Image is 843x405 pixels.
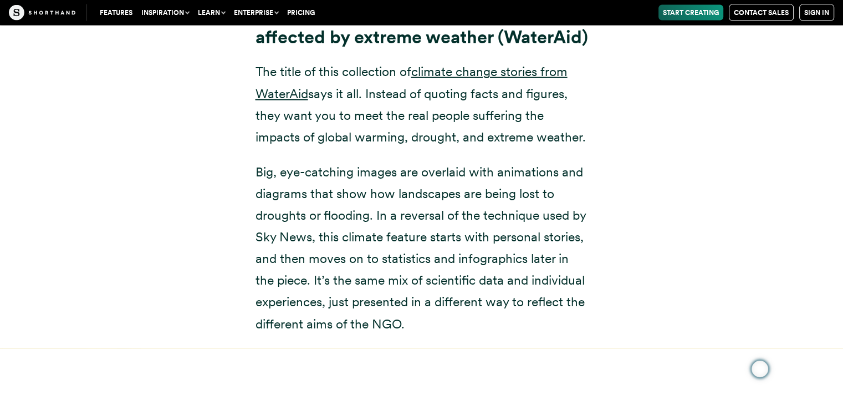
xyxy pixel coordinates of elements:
[95,5,137,21] a: Features
[256,61,588,148] p: The title of this collection of says it all. Instead of quoting facts and figures, they want you ...
[9,5,75,21] img: The Craft
[256,161,588,335] p: Big, eye-catching images are overlaid with animations and diagrams that show how landscapes are b...
[137,5,193,21] button: Inspiration
[283,5,319,21] a: Pricing
[256,64,568,101] a: climate change stories from WaterAid
[256,4,588,48] strong: Climate stories: meet the people affected by extreme weather (WaterAid)
[193,5,229,21] button: Learn
[799,4,834,21] a: Sign in
[229,5,283,21] button: Enterprise
[658,5,723,21] a: Start Creating
[729,4,794,21] a: Contact Sales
